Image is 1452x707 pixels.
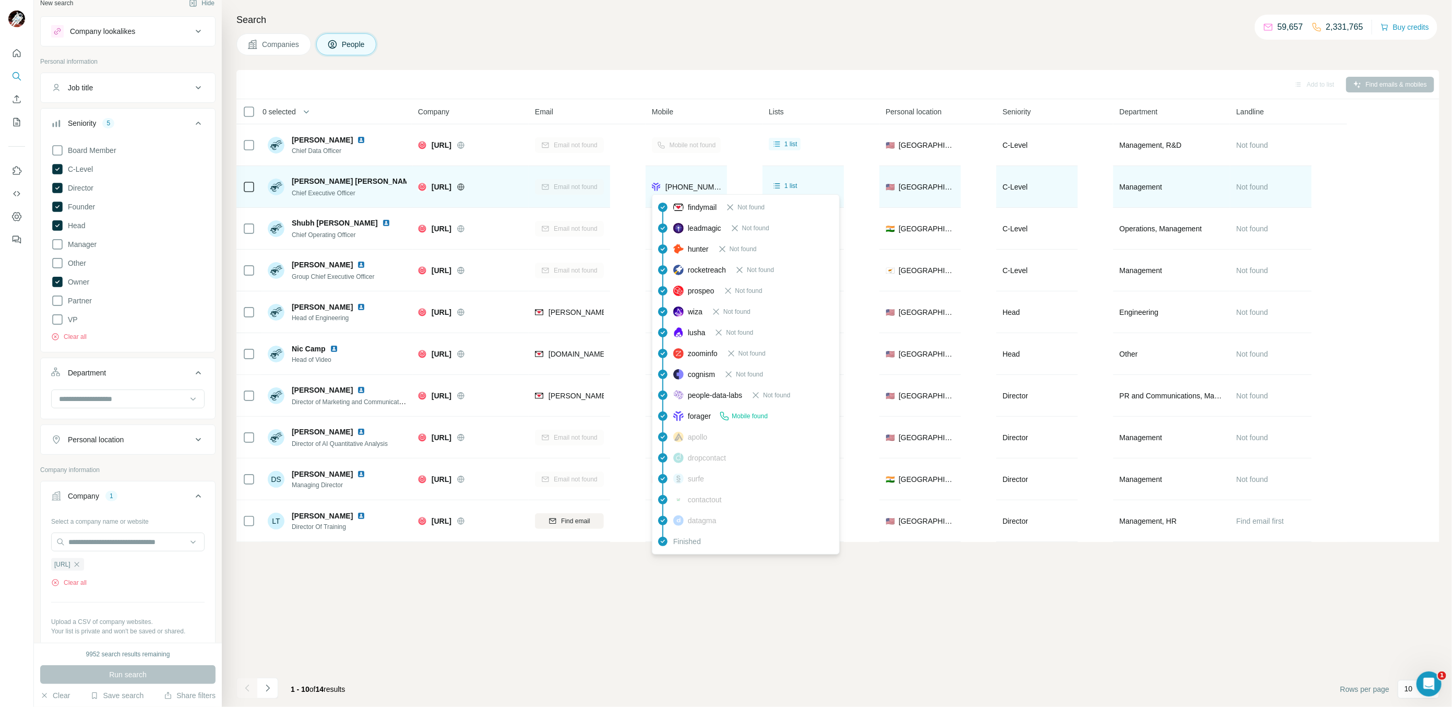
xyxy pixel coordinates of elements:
span: [URL] [432,265,451,276]
div: Seniority [68,118,96,128]
div: 9952 search results remaining [86,650,170,659]
span: Not found [726,328,753,337]
span: contactout [688,494,722,505]
span: Director of AI Quantitative Analysis [292,440,388,447]
span: Lists [769,107,784,117]
span: 14 [316,685,324,693]
img: provider people-data-labs logo [673,390,684,399]
span: [GEOGRAPHIC_DATA] [899,182,955,192]
span: [URL] [432,182,451,192]
span: VP [64,314,78,325]
span: Find email [561,516,590,526]
button: Seniority5 [41,111,215,140]
span: Director [1003,475,1028,484]
span: Director [1003,433,1028,442]
span: Board Member [64,145,116,156]
img: Logo of deeplearning.ai [418,517,426,525]
span: Head of Video [292,355,342,364]
span: Not found [1236,141,1268,149]
div: Company [68,491,99,501]
span: Company [418,107,449,117]
span: [DOMAIN_NAME][EMAIL_ADDRESS][DOMAIN_NAME] [549,350,731,358]
span: Head [1003,350,1020,358]
img: Avatar [268,429,284,446]
span: Not found [747,265,774,275]
span: Management, R&D [1120,140,1182,150]
img: Avatar [268,387,284,404]
button: Clear all [51,332,87,341]
p: Your list is private and won't be saved or shared. [51,627,205,636]
span: [GEOGRAPHIC_DATA] [899,223,955,234]
img: provider leadmagic logo [673,223,684,233]
img: provider wiza logo [673,307,684,317]
div: Job title [68,83,93,93]
img: Avatar [268,179,284,195]
div: LT [268,513,284,529]
img: Avatar [268,304,284,321]
button: Use Surfe on LinkedIn [8,161,25,180]
img: Logo of deeplearning.ai [418,350,426,358]
span: Rows per page [1340,684,1389,694]
span: Manager [64,239,97,250]
span: Email [535,107,553,117]
img: provider zoominfo logo [673,348,684,359]
p: Upload a CSV of company websites. [51,617,205,627]
span: C-Level [1003,183,1028,191]
span: [URL] [432,307,451,317]
span: Not found [1236,392,1268,400]
img: Logo of deeplearning.ai [418,266,426,275]
div: Select a company name or website [51,513,205,526]
img: Logo of deeplearning.ai [418,392,426,400]
div: Department [68,368,106,378]
span: Head of Engineering [292,313,370,323]
span: [URL] [432,140,451,150]
span: PR and Communications, Marketing and Advertising, Management [1120,391,1224,401]
iframe: Intercom live chat [1417,671,1442,697]
button: Buy credits [1380,20,1429,34]
span: Director of Marketing and Communications [292,397,410,406]
span: findymail [688,202,717,213]
button: Share filters [164,690,216,701]
img: provider findymail logo [535,391,543,401]
span: 🇺🇸 [886,140,895,150]
button: Quick start [8,44,25,63]
img: Avatar [8,10,25,27]
img: LinkedIn logo [382,219,390,227]
span: Seniority [1003,107,1031,117]
span: results [291,685,345,693]
img: Logo of deeplearning.ai [418,475,426,484]
img: provider forager logo [652,182,660,192]
button: Company1 [41,484,215,513]
span: [PERSON_NAME] [292,135,353,145]
span: surfe [688,474,704,484]
span: dropcontact [688,453,726,463]
div: 1 [105,491,117,501]
span: 🇮🇳 [886,474,895,485]
span: Director Of Training [292,522,370,532]
span: Companies [262,39,300,50]
img: Logo of deeplearning.ai [418,433,426,442]
span: Shubh [PERSON_NAME] [292,218,378,228]
span: 🇮🇳 [886,223,895,234]
span: Partner [64,296,92,306]
span: Management [1120,474,1162,485]
div: 5 [102,119,114,128]
img: LinkedIn logo [357,428,365,436]
span: Not found [730,244,757,254]
span: datagma [688,515,716,526]
span: [PERSON_NAME] [292,260,353,270]
span: Not found [1236,475,1268,484]
span: of [310,685,316,693]
button: Find email [535,513,604,529]
h4: Search [236,13,1439,27]
span: C-Level [1003,266,1028,275]
span: 1 list [784,139,798,149]
span: [PHONE_NUMBER] [665,183,731,191]
p: Company information [40,465,216,475]
img: LinkedIn logo [357,303,365,311]
img: provider surfe logo [673,473,684,484]
span: Other [64,258,86,268]
img: provider lusha logo [673,327,684,338]
button: Navigate to next page [257,678,278,699]
span: 🇺🇸 [886,307,895,317]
